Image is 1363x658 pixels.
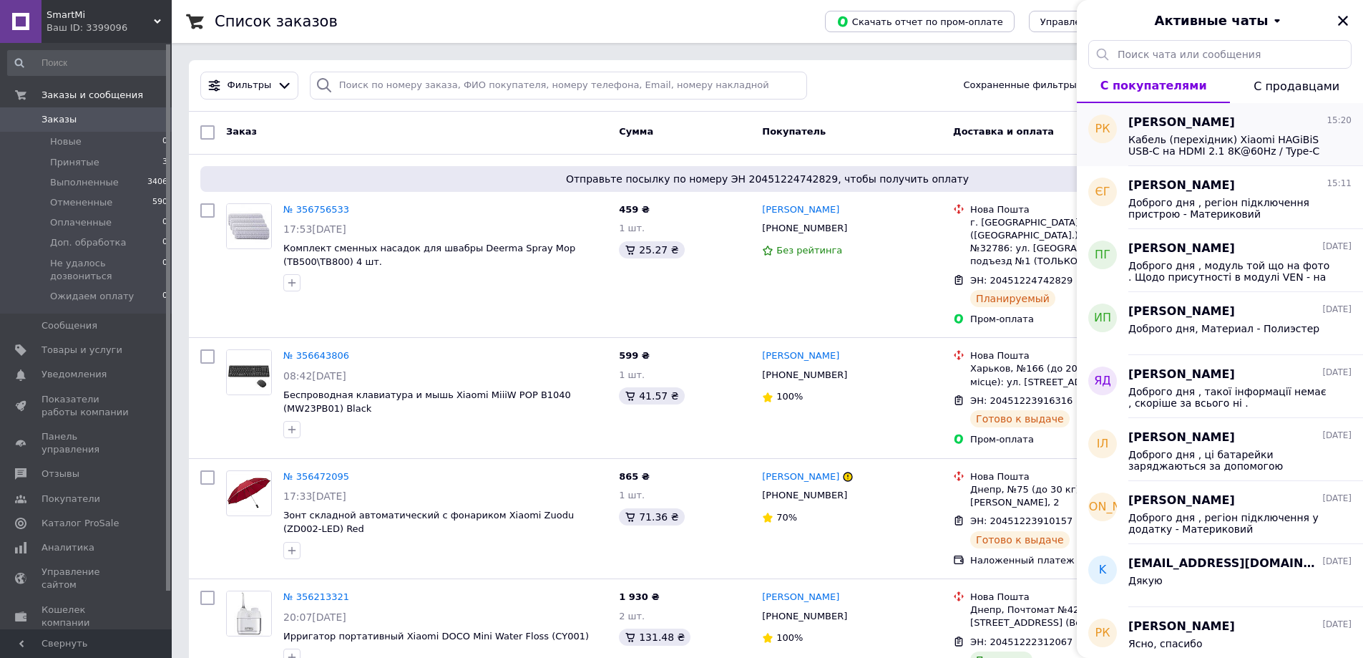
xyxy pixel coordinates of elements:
span: 3 [162,156,167,169]
button: Управление статусами [1029,11,1164,32]
a: № 356756533 [283,204,349,215]
span: Кабель (перехідник) Xiaomi HAGiBiS USB-C на HDMI 2.1 8K@60Hz / Type-C 100W PD / 2m (SWC10) Він у ... [1128,134,1332,157]
span: Фильтры [228,79,272,92]
span: Покупатели [41,493,100,505]
span: Заказы и сообщения [41,89,143,102]
div: Харьков, №166 (до 200 кг на одне місце): ул. [STREET_ADDRESS] [970,362,1171,388]
div: Нова Пошта [970,591,1171,604]
button: Закрыть [1334,12,1352,29]
span: Доп. обработка [50,236,126,249]
span: Дякую [1128,575,1163,586]
button: k[EMAIL_ADDRESS][DOMAIN_NAME][DATE]Дякую [1077,544,1363,607]
button: С покупателями [1077,69,1230,103]
img: Фото товару [227,474,271,512]
a: [PERSON_NAME] [762,203,839,217]
div: Нова Пошта [970,349,1171,362]
span: 100% [776,632,803,643]
span: Активные чаты [1155,11,1269,30]
div: Планируемый [970,290,1055,307]
span: [DATE] [1322,241,1352,253]
button: [PERSON_NAME][PERSON_NAME][DATE]Доброго дня , регіон підключення у додатку - Материковий [GEOGRAP... [1077,481,1363,544]
span: Управление сайтом [41,566,132,591]
button: РК[PERSON_NAME]15:20Кабель (перехідник) Xiaomi HAGiBiS USB-C на HDMI 2.1 8K@60Hz / Type-C 100W PD... [1077,103,1363,166]
div: Пром-оплата [970,313,1171,326]
span: 459 ₴ [619,204,650,215]
span: Аналитика [41,541,94,554]
span: Показатели работы компании [41,393,132,419]
span: РК [1095,121,1110,137]
div: Наложенный платеж [970,554,1171,567]
span: Ожидаем оплату [50,290,134,303]
span: Скачать отчет по пром-оплате [836,15,1003,28]
span: [PERSON_NAME] [1128,367,1235,383]
div: Днепр, №75 (до 30 кг): ул. [PERSON_NAME], 2 [970,483,1171,509]
span: Каталог ProSale [41,517,119,530]
input: Поиск по номеру заказа, ФИО покупателя, номеру телефона, Email, номеру накладной [310,72,808,100]
span: Не удалось дозвониться [50,257,162,283]
span: [PERSON_NAME] [1128,304,1235,320]
span: 17:33[DATE] [283,490,346,502]
input: Поиск чата или сообщения [1088,40,1352,69]
span: 0 [162,290,167,303]
div: Пром-оплата [970,433,1171,446]
img: Фото товару [227,204,271,248]
span: 1 шт. [619,223,645,233]
button: ЯД[PERSON_NAME][DATE]Доброго дня , такої інформації немає , скоріше за всього ні . [1077,355,1363,418]
div: [PHONE_NUMBER] [759,219,850,238]
span: 599 ₴ [619,350,650,361]
span: Доброго дня , такої інформації немає , скоріше за всього ні . [1128,386,1332,409]
a: [PERSON_NAME] [762,470,839,484]
span: 865 ₴ [619,471,650,482]
button: Скачать отчет по пром-оплате [825,11,1015,32]
span: ІЛ [1097,436,1109,453]
span: Выполненные [50,176,119,189]
span: Доброго дня, Материал - Полиэстер [1128,323,1319,334]
span: Доброго дня , модуль той що на фото . Щодо присутності в модулі VEN - на жаль інформаціїї від вир... [1128,260,1332,283]
span: [DATE] [1322,430,1352,442]
span: 1 930 ₴ [619,591,659,602]
h1: Список заказов [215,13,338,30]
span: 15:11 [1327,178,1352,190]
div: [PHONE_NUMBER] [759,366,850,384]
span: [DATE] [1322,556,1352,568]
span: SmartMi [47,9,154,21]
span: 17:53[DATE] [283,223,346,235]
span: [DATE] [1322,367,1352,379]
span: ЭН: 20451223910157 [970,516,1073,526]
button: ІЛ[PERSON_NAME][DATE]Доброго дня , ці батарейки заряджаються за допомогою зарядного пристрою [1077,418,1363,481]
a: Зонт складной автоматический с фонариком Xiaomi Zuodu (ZD002-LED) Red [283,510,574,534]
span: [PERSON_NAME] [1128,115,1235,131]
span: Новые [50,135,82,148]
span: 1 шт. [619,490,645,500]
span: [EMAIL_ADDRESS][DOMAIN_NAME] [1128,556,1319,572]
span: РК [1095,625,1110,642]
span: Управление статусами [1040,16,1153,27]
span: С покупателями [1100,79,1207,92]
button: С продавцами [1230,69,1363,103]
span: [PERSON_NAME] [1128,178,1235,194]
span: Принятые [50,156,99,169]
span: Доброго дня , регіон підключення пристрою - Материковий [GEOGRAPHIC_DATA] [1128,197,1332,220]
span: Доставка и оплата [953,126,1054,137]
span: [DATE] [1322,619,1352,631]
div: Готово к выдаче [970,410,1069,427]
div: Нова Пошта [970,203,1171,216]
span: ЭН: 20451223916316 [970,395,1073,406]
span: Доброго дня , ці батарейки заряджаються за допомогою зарядного пристрою [1128,449,1332,472]
img: Фото товару [227,591,271,636]
span: Сообщения [41,319,97,332]
button: ПГ[PERSON_NAME][DATE]Доброго дня , модуль той що на фото . Щодо присутності в модулі VEN - на жал... [1077,229,1363,292]
span: Оплаченные [50,216,112,229]
span: 08:42[DATE] [283,370,346,382]
span: ЄГ [1095,184,1110,200]
span: ЭН: 20451222312067 [970,637,1073,647]
div: Нова Пошта [970,470,1171,483]
span: 70% [776,512,797,523]
span: Панель управления [41,430,132,456]
div: Ваш ID: 3399096 [47,21,172,34]
span: 3406 [147,176,167,189]
span: 590 [152,196,167,209]
button: ЄГ[PERSON_NAME]15:11Доброго дня , регіон підключення пристрою - Материковий [GEOGRAPHIC_DATA] [1077,166,1363,229]
span: [PERSON_NAME] [1055,499,1151,516]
